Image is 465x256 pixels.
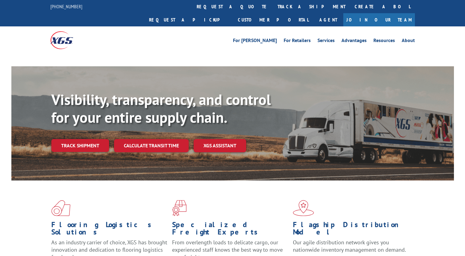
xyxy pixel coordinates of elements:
img: xgs-icon-flagship-distribution-model-red [293,200,314,216]
img: xgs-icon-total-supply-chain-intelligence-red [51,200,70,216]
a: Calculate transit time [114,139,189,152]
h1: Flagship Distribution Model [293,221,409,239]
a: For [PERSON_NAME] [233,38,277,45]
a: Agent [313,13,343,26]
a: [PHONE_NUMBER] [50,3,82,10]
a: Advantages [341,38,367,45]
a: Services [317,38,335,45]
span: Our agile distribution network gives you nationwide inventory management on demand. [293,239,406,253]
a: Customer Portal [233,13,313,26]
b: Visibility, transparency, and control for your entire supply chain. [51,90,271,127]
img: xgs-icon-focused-on-flooring-red [172,200,187,216]
h1: Flooring Logistics Solutions [51,221,167,239]
a: Track shipment [51,139,109,152]
a: Resources [373,38,395,45]
a: XGS ASSISTANT [194,139,246,152]
a: Request a pickup [144,13,233,26]
h1: Specialized Freight Experts [172,221,288,239]
a: For Retailers [284,38,311,45]
a: About [402,38,415,45]
a: Join Our Team [343,13,415,26]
